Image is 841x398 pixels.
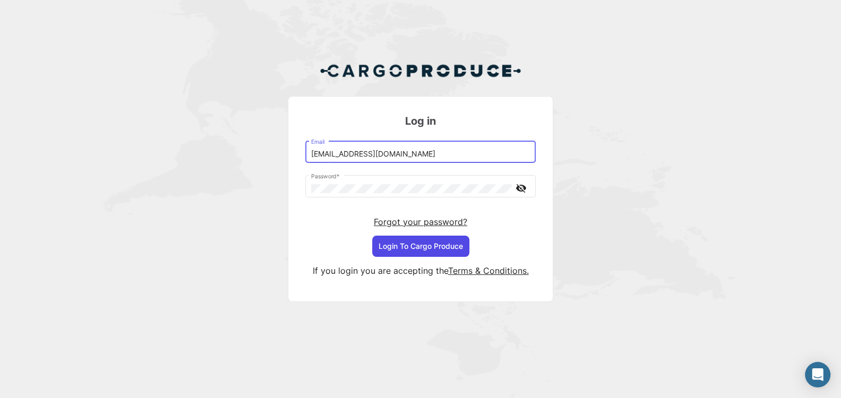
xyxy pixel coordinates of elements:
[311,150,530,159] input: Email
[514,181,527,195] mat-icon: visibility_off
[313,265,448,276] span: If you login you are accepting the
[305,114,536,128] h3: Log in
[805,362,830,387] div: Open Intercom Messenger
[320,58,521,83] img: Cargo Produce Logo
[448,265,529,276] a: Terms & Conditions.
[374,217,467,227] a: Forgot your password?
[372,236,469,257] button: Login To Cargo Produce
